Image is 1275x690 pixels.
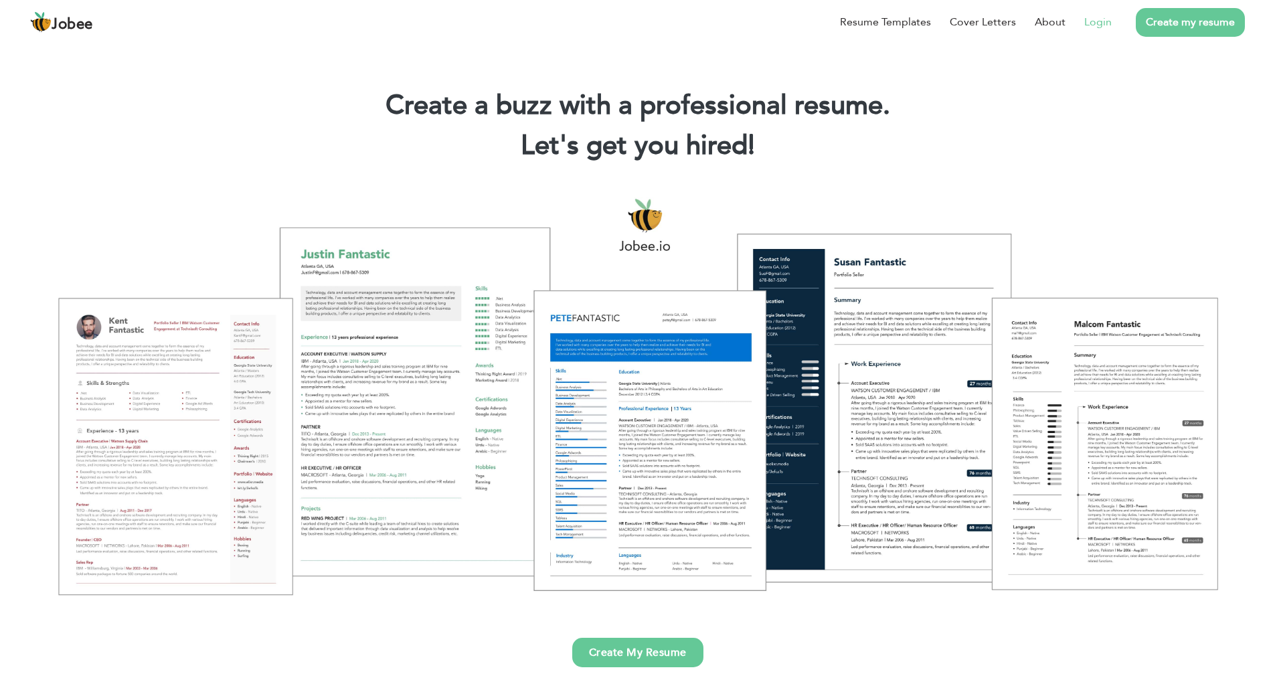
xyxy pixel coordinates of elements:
[1136,8,1245,37] a: Create my resume
[586,127,755,164] span: get you hired!
[1084,14,1112,30] a: Login
[52,17,93,32] span: Jobee
[1035,14,1066,30] a: About
[950,14,1016,30] a: Cover Letters
[572,638,703,667] a: Create My Resume
[748,127,754,164] span: |
[20,88,1255,123] h1: Create a buzz with a professional resume.
[840,14,931,30] a: Resume Templates
[30,11,93,33] a: Jobee
[30,11,52,33] img: jobee.io
[20,128,1255,163] h2: Let's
